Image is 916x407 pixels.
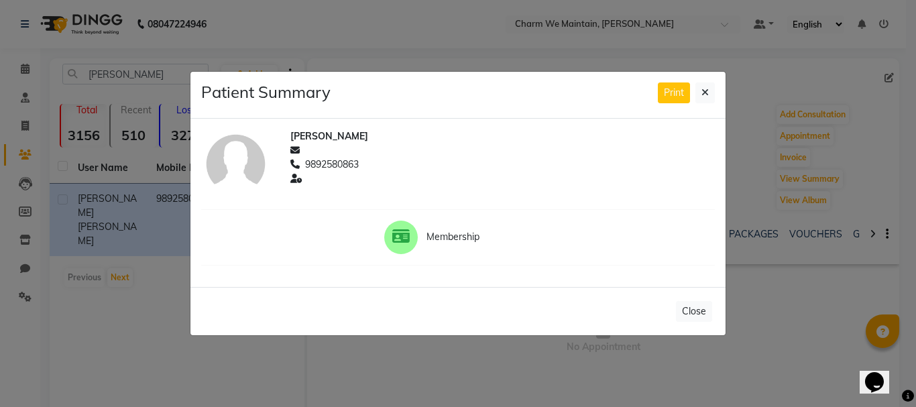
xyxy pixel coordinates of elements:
button: Close [676,301,712,322]
h4: Patient Summary [201,82,331,102]
span: Membership [426,230,532,244]
span: 9892580863 [305,158,359,172]
span: [PERSON_NAME] [290,129,368,143]
iframe: chat widget [860,353,903,394]
button: Print [658,82,690,103]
